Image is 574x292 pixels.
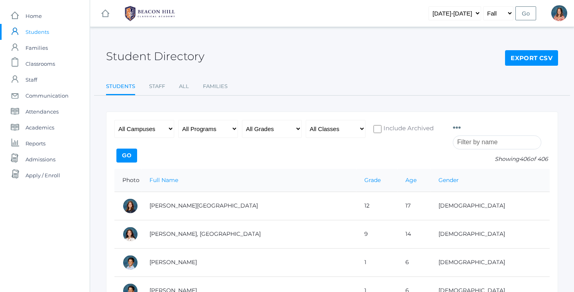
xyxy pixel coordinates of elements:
[431,220,550,248] td: [DEMOGRAPHIC_DATA]
[122,226,138,242] div: Phoenix Abdulla
[26,56,55,72] span: Classrooms
[142,192,356,220] td: [PERSON_NAME][GEOGRAPHIC_DATA]
[106,78,135,96] a: Students
[397,220,431,248] td: 14
[438,176,459,184] a: Gender
[106,50,204,63] h2: Student Directory
[515,6,536,20] input: Go
[453,155,550,163] p: Showing of 406
[26,8,42,24] span: Home
[431,248,550,276] td: [DEMOGRAPHIC_DATA]
[26,135,45,151] span: Reports
[356,220,397,248] td: 9
[179,78,189,94] a: All
[26,24,49,40] span: Students
[26,151,55,167] span: Admissions
[26,40,48,56] span: Families
[122,198,138,214] div: Charlotte Abdulla
[142,220,356,248] td: [PERSON_NAME], [GEOGRAPHIC_DATA]
[519,155,530,163] span: 406
[149,176,178,184] a: Full Name
[356,192,397,220] td: 12
[26,72,37,88] span: Staff
[122,255,138,270] div: Dominic Abrea
[26,88,69,104] span: Communication
[26,167,60,183] span: Apply / Enroll
[373,125,381,133] input: Include Archived
[397,248,431,276] td: 6
[149,78,165,94] a: Staff
[505,50,558,66] a: Export CSV
[116,149,137,163] input: Go
[26,104,59,120] span: Attendances
[114,169,142,192] th: Photo
[381,124,434,134] span: Include Archived
[120,4,180,24] img: BHCALogos-05-308ed15e86a5a0abce9b8dd61676a3503ac9727e845dece92d48e8588c001991.png
[203,78,228,94] a: Families
[551,5,567,21] div: Jennifer Jenkins
[453,135,541,149] input: Filter by name
[142,248,356,276] td: [PERSON_NAME]
[26,120,54,135] span: Academics
[431,192,550,220] td: [DEMOGRAPHIC_DATA]
[405,176,417,184] a: Age
[356,248,397,276] td: 1
[364,176,381,184] a: Grade
[397,192,431,220] td: 17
